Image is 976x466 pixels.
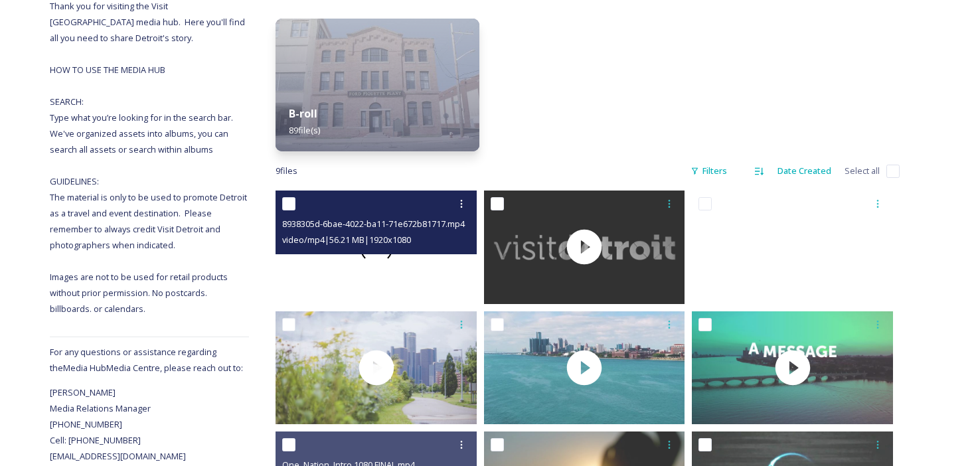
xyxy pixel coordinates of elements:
[282,234,411,246] span: video/mp4 | 56.21 MB | 1920 x 1080
[484,191,685,303] img: thumbnail
[845,165,880,177] span: Select all
[276,165,297,177] span: 9 file s
[276,19,479,151] img: 220930_Ford%2520Piquette%2520Ave%2520Plant%2520Museum%2520%252836%2529.jpg
[692,311,893,424] img: thumbnail
[692,191,893,303] video: michigan_road_trip_1_detroit_v4 (1080p).mp4
[684,158,734,184] div: Filters
[484,311,685,424] img: thumbnail
[289,124,320,136] span: 89 file(s)
[50,346,243,374] span: For any questions or assistance regarding the Media Hub Media Centre, please reach out to:
[276,311,477,424] img: thumbnail
[50,386,186,462] span: [PERSON_NAME] Media Relations Manager [PHONE_NUMBER] Cell: [PHONE_NUMBER] [EMAIL_ADDRESS][DOMAIN_...
[771,158,838,184] div: Date Created
[289,106,317,121] strong: B-roll
[282,218,465,230] span: 8938305d-6bae-4022-ba11-71e672b81717.mp4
